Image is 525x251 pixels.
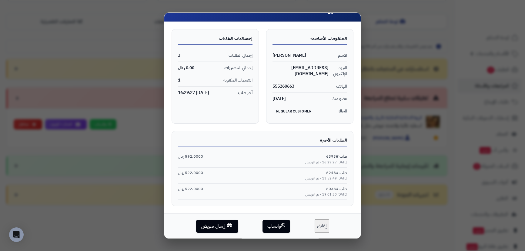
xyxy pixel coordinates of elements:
span: الاسم [338,52,347,59]
div: [DATE] 13:52:49 - تم التوصيل [178,176,347,181]
div: [DATE] 16:29:27 - تم التوصيل [178,160,347,165]
div: إحصائيات الطلبات [178,35,252,45]
span: × [174,5,179,16]
span: التقييمات المكتوبة [223,77,252,83]
span: 522.0000 ريال [178,170,203,176]
h4: ملف العميل [327,7,353,15]
span: [DATE] 16:29:27 [178,90,209,96]
span: [PERSON_NAME] [273,52,306,59]
span: طلب #6393 [326,154,347,159]
span: 555260663 [273,83,294,89]
span: طلب #6248 [326,170,347,176]
div: Open Intercom Messenger [9,227,24,242]
div: المعلومات الأساسية [273,35,347,45]
span: 522.0000 ريال [178,186,203,192]
span: آخر طلب [238,90,252,96]
span: البريد الإلكتروني [329,65,347,77]
span: عضو منذ [333,96,347,102]
button: إغلاق [315,219,329,233]
button: × [172,6,181,15]
span: 1 [178,77,180,83]
span: الهاتف [336,83,347,89]
span: [DATE] [273,96,286,102]
span: [EMAIL_ADDRESS][DOMAIN_NAME] [273,65,329,77]
span: 592.0000 ريال [178,154,203,159]
span: 3 [178,52,180,59]
span: طلب #6038 [326,186,347,192]
span: إجمالي المشتريات [224,65,252,71]
span: 0.00 ريال [178,65,194,71]
button: إرسال تعويض [196,220,238,233]
span: إجمالي الطلبات [229,52,252,59]
span: الحالة [338,108,347,114]
div: الطلبات الأخيرة [178,137,347,146]
span: Regular Customer [273,108,315,115]
button: واتساب [262,220,290,233]
div: [DATE] 19:01:30 - تم التوصيل [178,192,347,197]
